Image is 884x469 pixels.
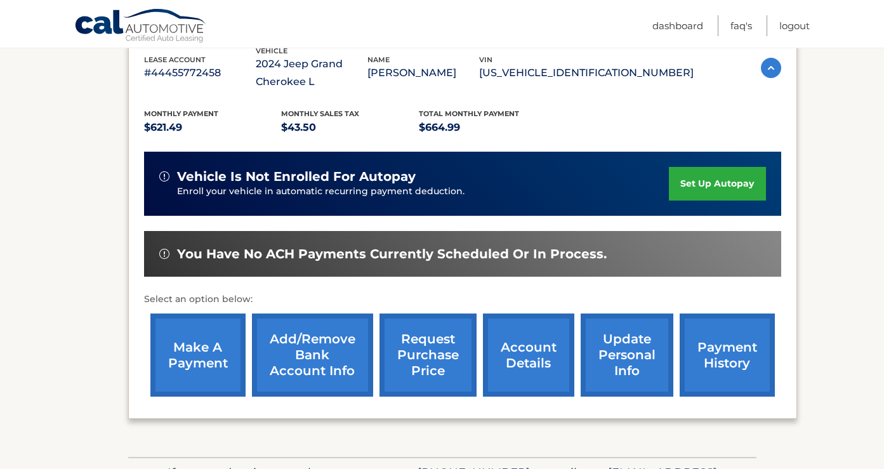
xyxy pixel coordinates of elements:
span: vehicle is not enrolled for autopay [177,169,416,185]
a: update personal info [581,314,673,397]
a: Dashboard [652,15,703,36]
a: make a payment [150,314,246,397]
p: Enroll your vehicle in automatic recurring payment deduction. [177,185,670,199]
p: Select an option below: [144,292,781,307]
span: name [367,55,390,64]
p: $664.99 [419,119,557,136]
span: vehicle [256,46,287,55]
a: FAQ's [730,15,752,36]
img: alert-white.svg [159,171,169,182]
p: [PERSON_NAME] [367,64,479,82]
a: set up autopay [669,167,765,201]
span: Monthly sales Tax [281,109,359,118]
span: lease account [144,55,206,64]
p: [US_VEHICLE_IDENTIFICATION_NUMBER] [479,64,694,82]
p: #44455772458 [144,64,256,82]
span: vin [479,55,492,64]
a: account details [483,314,574,397]
p: $621.49 [144,119,282,136]
p: $43.50 [281,119,419,136]
span: You have no ACH payments currently scheduled or in process. [177,246,607,262]
img: accordion-active.svg [761,58,781,78]
a: Logout [779,15,810,36]
p: 2024 Jeep Grand Cherokee L [256,55,367,91]
a: payment history [680,314,775,397]
span: Total Monthly Payment [419,109,519,118]
a: Cal Automotive [74,8,208,45]
a: Add/Remove bank account info [252,314,373,397]
img: alert-white.svg [159,249,169,259]
a: request purchase price [379,314,477,397]
span: Monthly Payment [144,109,218,118]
